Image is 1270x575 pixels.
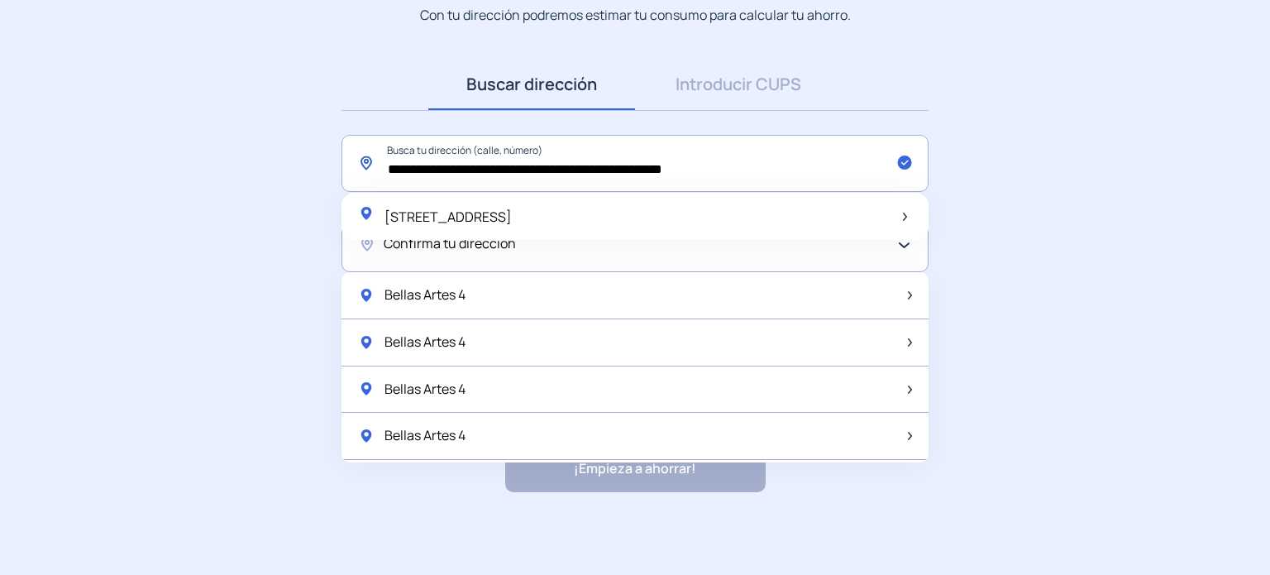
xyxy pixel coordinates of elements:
span: Bellas Artes 4 [384,332,466,353]
img: arrow-next-item.svg [908,338,912,347]
img: arrow-next-item.svg [908,291,912,299]
img: arrow-next-item.svg [903,213,907,221]
span: Confirma tu dirección [384,233,516,255]
span: Bellas Artes 4 [384,379,466,400]
span: Bellas Artes 4 [384,285,466,306]
img: location-pin-green.svg [358,381,375,397]
img: location-pin-green.svg [358,428,375,444]
img: arrow-next-item.svg [908,386,912,394]
img: arrow-next-item.svg [908,432,912,440]
img: location-pin-green.svg [358,205,375,222]
a: Introducir CUPS [635,59,842,110]
img: location-pin-green.svg [358,334,375,351]
span: [STREET_ADDRESS] [384,208,512,226]
p: Con tu dirección podremos estimar tu consumo para calcular tu ahorro. [420,5,851,26]
span: Bellas Artes 4 [384,425,466,447]
img: location-pin-green.svg [358,287,375,304]
a: Buscar dirección [428,59,635,110]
